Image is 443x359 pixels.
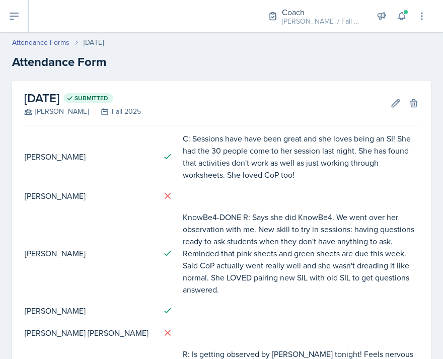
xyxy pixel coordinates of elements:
div: [DATE] [84,37,104,48]
td: [PERSON_NAME] [24,185,155,207]
span: Submitted [75,94,108,102]
a: Attendance Forms [12,37,69,48]
div: Coach [282,6,362,18]
td: KnowBe4-DONE R: Says she did KnowBe4. We went over her observation with me. New skill to try in s... [182,207,419,300]
td: [PERSON_NAME] [PERSON_NAME] [24,322,155,344]
div: [PERSON_NAME] Fall 2025 [24,106,141,117]
td: [PERSON_NAME] [24,300,155,322]
td: [PERSON_NAME] [24,207,155,300]
h2: Attendance Form [12,53,431,71]
td: [PERSON_NAME] [24,128,155,185]
h2: [DATE] [24,89,141,107]
td: C: Sessions have have been great and she loves being an SI! She had the 30 people come to her ses... [182,128,419,185]
div: [PERSON_NAME] / Fall 2025 [282,16,362,27]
